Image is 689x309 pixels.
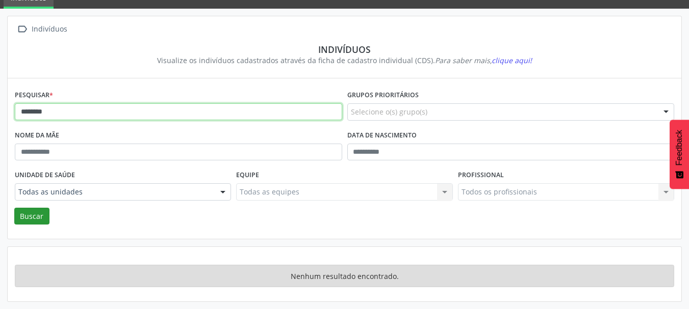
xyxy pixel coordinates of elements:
button: Feedback - Mostrar pesquisa [670,120,689,189]
label: Equipe [236,167,259,183]
div: Visualize os indivíduos cadastrados através da ficha de cadastro individual (CDS). [22,55,667,66]
span: clique aqui! [492,55,532,65]
div: Nenhum resultado encontrado. [15,265,674,287]
label: Unidade de saúde [15,167,75,183]
label: Data de nascimento [347,128,417,144]
label: Profissional [458,167,504,183]
span: Todas as unidades [18,187,210,197]
a:  Indivíduos [15,22,69,37]
button: Buscar [14,208,49,225]
i:  [15,22,30,37]
div: Indivíduos [30,22,69,37]
label: Grupos prioritários [347,88,419,103]
span: Selecione o(s) grupo(s) [351,106,427,117]
span: Feedback [675,130,684,165]
label: Pesquisar [15,88,53,103]
div: Indivíduos [22,44,667,55]
label: Nome da mãe [15,128,59,144]
i: Para saber mais, [435,55,532,65]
